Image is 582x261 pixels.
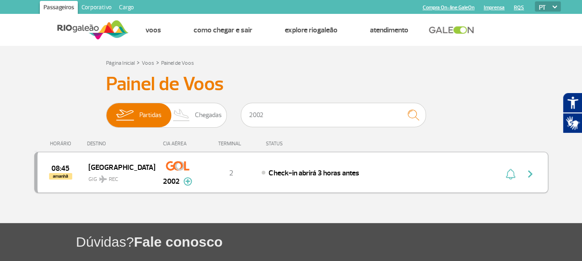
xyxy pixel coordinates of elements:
h3: Painel de Voos [106,73,476,96]
img: slider-embarque [110,103,139,127]
span: 2025-10-02 08:45:00 [51,165,69,172]
a: Voos [142,60,154,67]
span: [GEOGRAPHIC_DATA] [88,161,148,173]
a: Compra On-line GaleOn [423,5,475,11]
input: Voo, cidade ou cia aérea [241,103,426,127]
span: 2002 [163,176,180,187]
div: DESTINO [87,141,155,147]
a: Painel de Voos [161,60,194,67]
div: Plugin de acessibilidade da Hand Talk. [563,93,582,133]
span: Chegadas [195,103,222,127]
a: > [156,57,159,68]
img: seta-direita-painel-voo.svg [525,168,536,180]
span: REC [109,175,118,184]
h1: Dúvidas? [76,232,582,251]
a: Cargo [115,1,138,16]
div: CIA AÉREA [155,141,201,147]
a: Corporativo [78,1,115,16]
a: Atendimento [369,25,408,35]
a: Como chegar e sair [193,25,252,35]
img: sino-painel-voo.svg [506,168,515,180]
img: slider-desembarque [168,103,195,127]
a: Página Inicial [106,60,135,67]
a: Voos [145,25,161,35]
span: GIG [88,170,148,184]
span: 2 [229,168,233,178]
img: mais-info-painel-voo.svg [183,177,192,186]
div: HORÁRIO [37,141,88,147]
button: Abrir tradutor de língua de sinais. [563,113,582,133]
button: Abrir recursos assistivos. [563,93,582,113]
a: > [137,57,140,68]
div: TERMINAL [201,141,261,147]
span: Fale conosco [134,234,223,249]
img: destiny_airplane.svg [99,175,107,183]
a: RQS [514,5,524,11]
a: Imprensa [484,5,505,11]
a: Passageiros [40,1,78,16]
div: STATUS [261,141,337,147]
span: amanhã [49,173,72,180]
span: Check-in abrirá 3 horas antes [269,168,359,178]
span: Partidas [139,103,162,127]
a: Explore RIOgaleão [284,25,337,35]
